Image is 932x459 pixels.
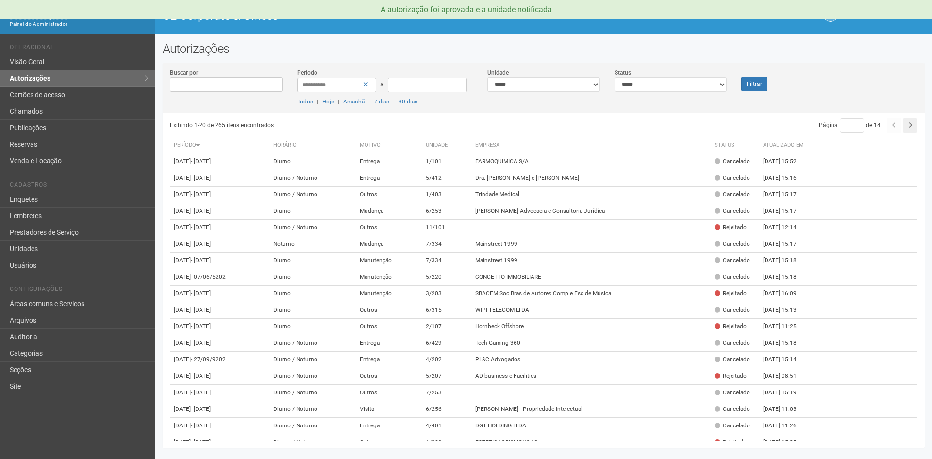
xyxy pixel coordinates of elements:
[269,220,356,236] td: Diurno / Noturno
[819,122,881,129] span: Página de 14
[471,269,711,286] td: CONCETTO IMMOBILIARE
[422,302,471,319] td: 6/315
[191,406,211,412] span: - [DATE]
[317,98,318,105] span: |
[759,352,813,368] td: [DATE] 15:14
[10,20,148,29] div: Painel do Administrador
[170,302,269,319] td: [DATE]
[191,323,211,330] span: - [DATE]
[715,405,750,413] div: Cancelado
[191,257,211,264] span: - [DATE]
[715,256,750,265] div: Cancelado
[269,335,356,352] td: Diurno / Noturno
[269,170,356,187] td: Diurno / Noturno
[759,335,813,352] td: [DATE] 15:18
[471,137,711,153] th: Empresa
[422,269,471,286] td: 5/220
[356,187,422,203] td: Outros
[170,352,269,368] td: [DATE]
[422,319,471,335] td: 2/107
[191,389,211,396] span: - [DATE]
[322,98,334,105] a: Hoje
[759,236,813,253] td: [DATE] 15:17
[759,170,813,187] td: [DATE] 15:16
[759,203,813,220] td: [DATE] 15:17
[10,286,148,296] li: Configurações
[170,401,269,418] td: [DATE]
[759,187,813,203] td: [DATE] 15:17
[269,203,356,220] td: Diurno
[269,153,356,170] td: Diurno
[356,253,422,269] td: Manutenção
[269,418,356,434] td: Diurno / Noturno
[170,220,269,236] td: [DATE]
[170,187,269,203] td: [DATE]
[269,236,356,253] td: Noturno
[170,269,269,286] td: [DATE]
[759,368,813,385] td: [DATE] 08:51
[422,418,471,434] td: 4/401
[356,269,422,286] td: Manutenção
[715,389,750,397] div: Cancelado
[759,302,813,319] td: [DATE] 15:13
[170,319,269,335] td: [DATE]
[471,352,711,368] td: PL&C Advogados
[297,68,317,77] label: Período
[269,187,356,203] td: Diurno / Noturno
[191,340,211,346] span: - [DATE]
[715,372,747,380] div: Rejeitado
[191,373,211,379] span: - [DATE]
[356,385,422,401] td: Outros
[759,269,813,286] td: [DATE] 15:18
[163,41,925,56] h2: Autorizações
[269,286,356,302] td: Diurno
[393,98,395,105] span: |
[422,368,471,385] td: 5/207
[191,174,211,181] span: - [DATE]
[471,368,711,385] td: AD business e Facilities
[471,401,711,418] td: [PERSON_NAME] - Propriedade Intelectual
[471,187,711,203] td: Trindade Medical
[715,190,750,199] div: Cancelado
[471,434,711,451] td: ESTETICACRISMONCAO
[170,385,269,401] td: [DATE]
[170,236,269,253] td: [DATE]
[356,335,422,352] td: Entrega
[170,418,269,434] td: [DATE]
[356,236,422,253] td: Mudança
[191,191,211,198] span: - [DATE]
[399,98,417,105] a: 30 dias
[422,401,471,418] td: 6/256
[422,385,471,401] td: 7/253
[191,422,211,429] span: - [DATE]
[759,153,813,170] td: [DATE] 15:52
[759,385,813,401] td: [DATE] 15:19
[170,153,269,170] td: [DATE]
[269,368,356,385] td: Diurno / Noturno
[471,418,711,434] td: DGT HOLDING LTDA
[269,319,356,335] td: Diurno
[422,137,471,153] th: Unidade
[615,68,631,77] label: Status
[471,153,711,170] td: FARMOQUIMICA S/A
[356,286,422,302] td: Manutenção
[356,401,422,418] td: Visita
[269,302,356,319] td: Diurno
[422,253,471,269] td: 7/334
[471,286,711,302] td: SBACEM Soc Bras de Autores Comp e Esc de Música
[759,137,813,153] th: Atualizado em
[163,10,536,22] h1: O2 Corporate & Offices
[487,68,509,77] label: Unidade
[422,153,471,170] td: 1/101
[759,220,813,236] td: [DATE] 12:14
[269,352,356,368] td: Diurno / Noturno
[269,385,356,401] td: Diurno / Noturno
[422,187,471,203] td: 1/403
[269,401,356,418] td: Diurno / Noturno
[471,319,711,335] td: Hornbeck Offshore
[715,306,750,314] div: Cancelado
[422,170,471,187] td: 5/412
[170,137,269,153] th: Período
[10,44,148,54] li: Operacional
[422,335,471,352] td: 6/429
